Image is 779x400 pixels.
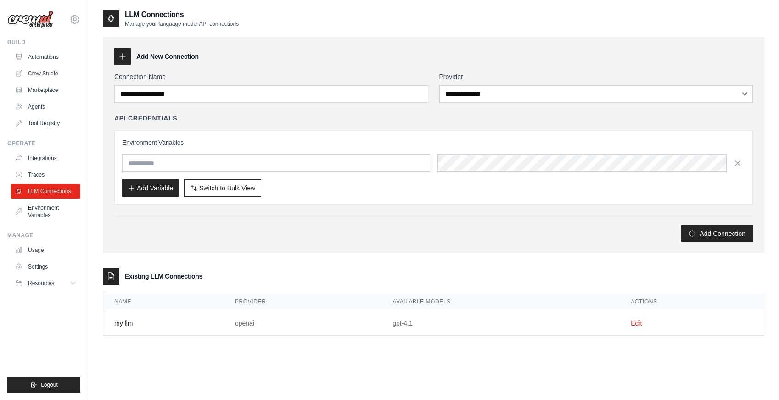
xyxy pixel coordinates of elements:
div: Manage [7,232,80,239]
a: Integrations [11,151,80,166]
a: Marketplace [11,83,80,97]
a: Agents [11,99,80,114]
h3: Environment Variables [122,138,745,147]
td: openai [224,311,381,336]
h3: Existing LLM Connections [125,272,202,281]
h3: Add New Connection [136,52,199,61]
td: my llm [103,311,224,336]
label: Connection Name [114,72,428,81]
button: Logout [7,377,80,393]
button: Add Connection [681,225,753,242]
div: Operate [7,140,80,147]
a: Environment Variables [11,200,80,223]
span: Switch to Bulk View [199,183,255,193]
span: Logout [41,381,58,389]
a: Settings [11,259,80,274]
a: Usage [11,243,80,257]
img: Logo [7,11,53,28]
a: Edit [631,320,642,327]
th: Available Models [381,292,620,311]
a: Tool Registry [11,116,80,131]
button: Resources [11,276,80,291]
a: Traces [11,167,80,182]
span: Resources [28,280,54,287]
label: Provider [439,72,753,81]
th: Actions [620,292,764,311]
a: Crew Studio [11,66,80,81]
a: LLM Connections [11,184,80,199]
div: Build [7,39,80,46]
h2: LLM Connections [125,9,239,20]
th: Provider [224,292,381,311]
h4: API Credentials [114,114,177,123]
button: Add Variable [122,179,179,197]
a: Automations [11,50,80,64]
p: Manage your language model API connections [125,20,239,28]
button: Switch to Bulk View [184,179,261,197]
td: gpt-4.1 [381,311,620,336]
th: Name [103,292,224,311]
